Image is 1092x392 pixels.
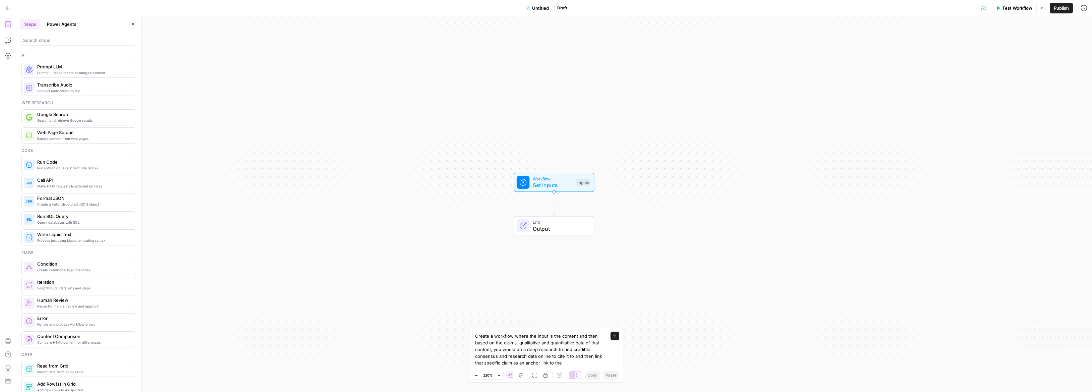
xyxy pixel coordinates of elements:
span: Draft [557,5,567,11]
span: Copy [587,372,597,378]
span: Create a valid, structured JSON object [37,202,130,207]
span: 120% [483,373,493,378]
span: Human Review [37,297,130,303]
button: Power Agents [43,19,80,30]
span: Import data from AirOps Grid [37,369,130,375]
span: Content Comparison [37,333,130,340]
span: Handle and process workflow errors [37,322,130,327]
g: Edge from start to end [553,192,555,216]
button: Copy [585,371,600,380]
button: Steps [20,19,40,30]
span: Compare HTML content for differences [37,340,130,345]
span: Google Search [37,111,130,118]
span: Make HTTP requests to external services [37,183,130,189]
span: Output [533,225,587,233]
div: EndOutput [492,216,617,236]
span: Workflow [533,175,573,182]
span: Paste [605,372,617,378]
button: Untitled [522,3,553,13]
span: Create conditional logic branches [37,267,130,273]
div: Inputs [576,179,590,186]
span: Condition [37,261,130,267]
span: Pause for manual review and approval [37,303,130,309]
span: Query databases with SQL [37,220,130,225]
span: Publish [1054,5,1069,11]
span: Search and retrieve Google results [37,118,130,123]
div: Flow [21,249,136,256]
span: Transcribe Audio [37,81,130,88]
span: Untitled [532,5,549,11]
span: Prompt LLM [37,63,130,70]
span: Convert audio/video to text [37,88,130,94]
span: Error [37,315,130,322]
div: Web research [21,100,136,106]
span: End [533,219,587,225]
button: Test Workflow [992,3,1036,13]
span: Prompt LLMs to create or analyze content [37,70,130,75]
div: Data [21,351,136,357]
div: Ai [21,52,136,58]
span: Web Page Scrape [37,129,130,136]
div: Code [21,148,136,154]
span: Call API [37,177,130,183]
span: Run Python or JavaScript code blocks [37,165,130,171]
button: Publish [1050,3,1073,13]
span: Add Row(s) in Grid [37,381,130,387]
span: Process text using Liquid templating syntax [37,238,130,243]
span: Read from Grid [37,362,130,369]
span: Format JSON [37,195,130,202]
span: Loop through data sets and steps [37,285,130,291]
button: Paste [603,371,619,380]
span: Iteration [37,279,130,285]
span: Extract content from web pages [37,136,130,141]
img: vrinnnclop0vshvmafd7ip1g7ohf [26,336,33,343]
span: Run Code [37,159,130,165]
textarea: Create a workflow where the input is the content and then based on the claims, qualitative and qu... [475,333,604,366]
span: Run SQL Query [37,213,130,220]
span: Write Liquid Text [37,231,130,238]
span: Test Workflow [1002,5,1032,11]
input: Search steps [23,37,134,44]
span: Set Inputs [533,181,573,189]
div: WorkflowSet InputsInputs [492,173,617,192]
